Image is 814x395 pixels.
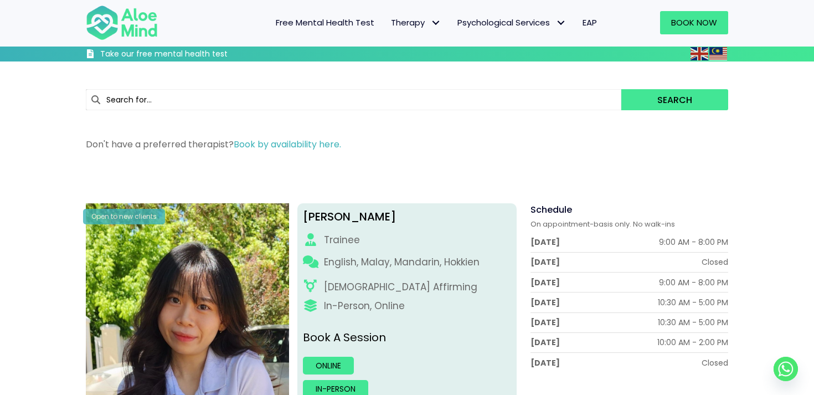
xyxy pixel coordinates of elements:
[574,11,605,34] a: EAP
[530,219,675,229] span: On appointment-basis only. No walk-ins
[324,299,405,313] div: In-Person, Online
[691,47,708,60] img: en
[267,11,383,34] a: Free Mental Health Test
[391,17,441,28] span: Therapy
[691,47,709,60] a: English
[172,11,605,34] nav: Menu
[530,337,560,348] div: [DATE]
[276,17,374,28] span: Free Mental Health Test
[659,237,728,248] div: 9:00 AM - 8:00 PM
[234,138,341,151] a: Book by availability here.
[702,357,728,368] div: Closed
[86,49,287,61] a: Take our free mental health test
[303,357,354,375] a: Online
[660,11,728,34] a: Book Now
[100,49,287,60] h3: Take our free mental health test
[658,297,728,308] div: 10:30 AM - 5:00 PM
[324,255,480,269] p: English, Malay, Mandarin, Hokkien
[621,89,728,110] button: Search
[86,138,728,151] p: Don't have a preferred therapist?
[303,209,512,225] div: [PERSON_NAME]
[427,15,444,31] span: Therapy: submenu
[530,203,572,216] span: Schedule
[530,297,560,308] div: [DATE]
[83,209,165,224] div: Open to new clients
[671,17,717,28] span: Book Now
[709,47,727,60] img: ms
[457,17,566,28] span: Psychological Services
[553,15,569,31] span: Psychological Services: submenu
[530,257,560,268] div: [DATE]
[530,237,560,248] div: [DATE]
[709,47,728,60] a: Malay
[324,233,360,247] div: Trainee
[659,277,728,288] div: 9:00 AM - 8:00 PM
[658,317,728,328] div: 10:30 AM - 5:00 PM
[530,317,560,328] div: [DATE]
[324,280,477,294] div: [DEMOGRAPHIC_DATA] Affirming
[774,357,798,381] a: Whatsapp
[86,4,158,41] img: Aloe mind Logo
[530,277,560,288] div: [DATE]
[383,11,449,34] a: TherapyTherapy: submenu
[657,337,728,348] div: 10:00 AM - 2:00 PM
[86,89,621,110] input: Search for...
[702,257,728,268] div: Closed
[583,17,597,28] span: EAP
[530,357,560,368] div: [DATE]
[303,330,512,346] p: Book A Session
[449,11,574,34] a: Psychological ServicesPsychological Services: submenu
